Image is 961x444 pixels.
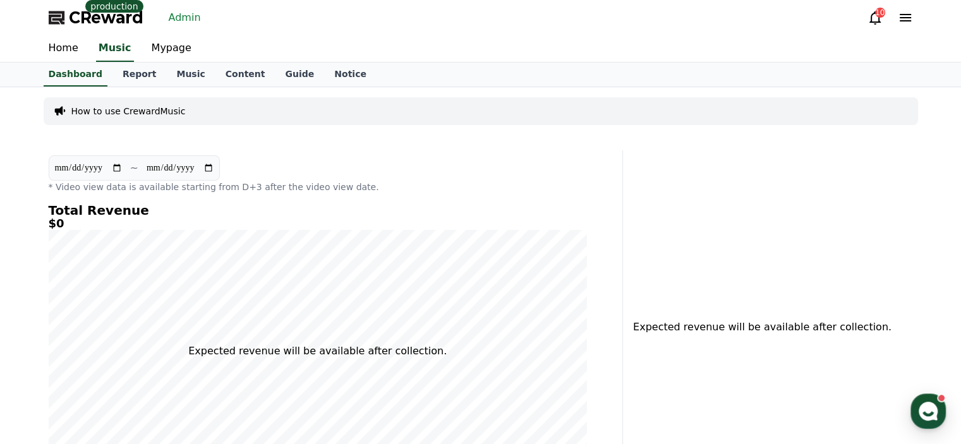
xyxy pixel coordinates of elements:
a: Messages [83,339,163,371]
span: CReward [69,8,143,28]
a: 10 [867,10,883,25]
a: Dashboard [44,63,107,87]
a: How to use CrewardMusic [71,105,186,117]
a: Home [4,339,83,371]
span: Messages [105,359,142,369]
div: 10 [875,8,885,18]
a: Home [39,35,88,62]
a: Notice [324,63,377,87]
span: Settings [187,358,218,368]
p: * Video view data is available starting from D+3 after the video view date. [49,181,587,193]
h5: $0 [49,217,587,230]
a: Music [96,35,134,62]
a: Mypage [142,35,202,62]
span: Home [32,358,54,368]
a: Settings [163,339,243,371]
p: Expected revenue will be available after collection. [633,320,884,335]
a: Admin [164,8,206,28]
p: ~ [130,160,138,176]
a: Music [166,63,215,87]
h4: Total Revenue [49,203,587,217]
a: Content [215,63,275,87]
a: Guide [275,63,324,87]
p: Expected revenue will be available after collection. [188,344,447,359]
a: Report [112,63,167,87]
a: CReward [49,8,143,28]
